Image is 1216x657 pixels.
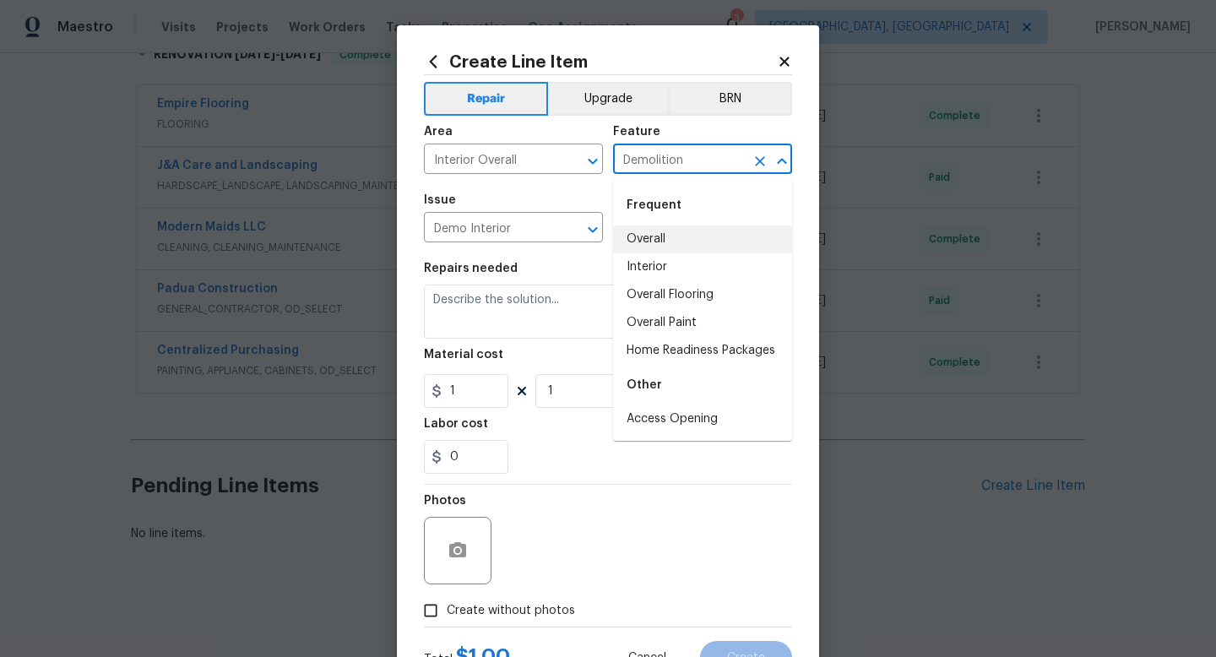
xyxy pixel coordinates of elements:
[613,185,792,225] div: Frequent
[424,263,518,274] h5: Repairs needed
[424,349,503,361] h5: Material cost
[668,82,792,116] button: BRN
[613,365,792,405] div: Other
[424,126,453,138] h5: Area
[770,149,794,173] button: Close
[613,225,792,253] li: Overall
[613,405,792,433] li: Access Opening
[581,218,605,242] button: Open
[424,495,466,507] h5: Photos
[613,126,660,138] h5: Feature
[424,194,456,206] h5: Issue
[613,309,792,337] li: Overall Paint
[424,52,777,71] h2: Create Line Item
[424,418,488,430] h5: Labor cost
[424,82,548,116] button: Repair
[613,337,792,365] li: Home Readiness Packages
[613,253,792,281] li: Interior
[548,82,669,116] button: Upgrade
[447,602,575,620] span: Create without photos
[613,433,792,461] li: Acquisition
[581,149,605,173] button: Open
[613,281,792,309] li: Overall Flooring
[748,149,772,173] button: Clear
